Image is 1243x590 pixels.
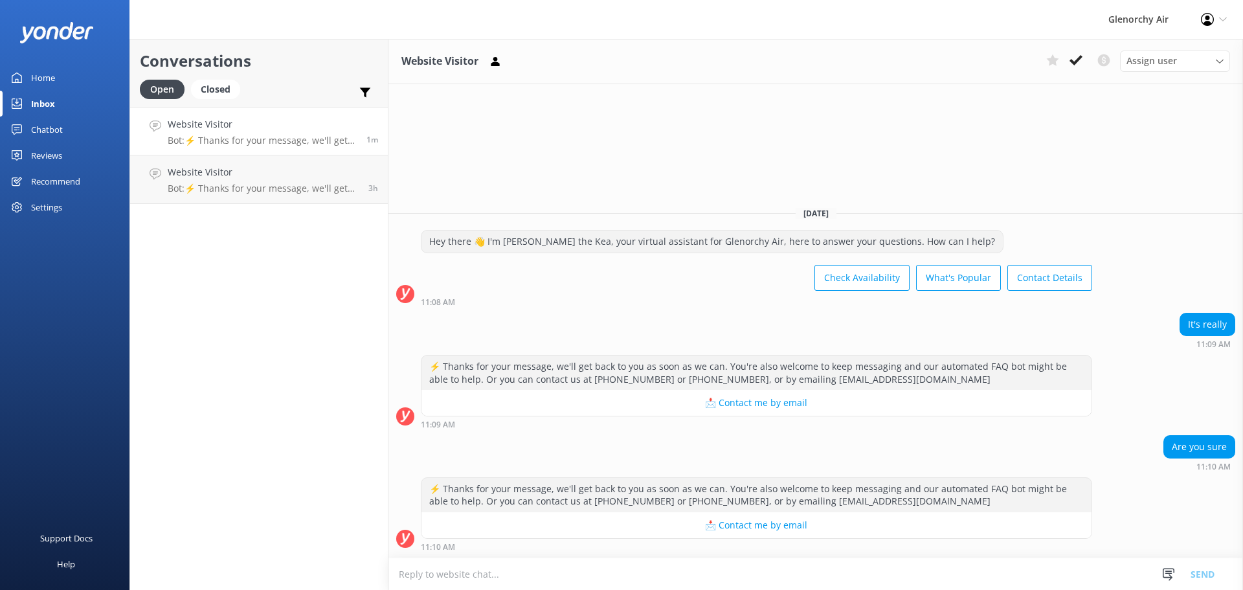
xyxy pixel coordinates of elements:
[57,551,75,577] div: Help
[191,80,240,99] div: Closed
[31,117,63,142] div: Chatbot
[1007,265,1092,291] button: Contact Details
[368,183,378,194] span: Oct 02 2025 08:07am (UTC +13:00) Pacific/Auckland
[31,91,55,117] div: Inbox
[421,420,1092,429] div: Oct 02 2025 11:09am (UTC +13:00) Pacific/Auckland
[421,356,1092,390] div: ⚡ Thanks for your message, we'll get back to you as soon as we can. You're also welcome to keep m...
[140,80,185,99] div: Open
[40,525,93,551] div: Support Docs
[1164,436,1235,458] div: Are you sure
[1120,51,1230,71] div: Assign User
[191,82,247,96] a: Closed
[1126,54,1177,68] span: Assign user
[1180,339,1235,348] div: Oct 02 2025 11:09am (UTC +13:00) Pacific/Auckland
[31,168,80,194] div: Recommend
[168,183,359,194] p: Bot: ⚡ Thanks for your message, we'll get back to you as soon as we can. You're also welcome to k...
[366,134,378,145] span: Oct 02 2025 11:10am (UTC +13:00) Pacific/Auckland
[1180,313,1235,335] div: It's really
[1163,462,1235,471] div: Oct 02 2025 11:10am (UTC +13:00) Pacific/Auckland
[1196,463,1231,471] strong: 11:10 AM
[421,478,1092,512] div: ⚡ Thanks for your message, we'll get back to you as soon as we can. You're also welcome to keep m...
[421,512,1092,538] button: 📩 Contact me by email
[140,49,378,73] h2: Conversations
[401,53,478,70] h3: Website Visitor
[796,208,836,219] span: [DATE]
[140,82,191,96] a: Open
[421,297,1092,306] div: Oct 02 2025 11:08am (UTC +13:00) Pacific/Auckland
[421,421,455,429] strong: 11:09 AM
[421,299,455,306] strong: 11:08 AM
[168,165,359,179] h4: Website Visitor
[421,231,1003,253] div: Hey there 👋 I'm [PERSON_NAME] the Kea, your virtual assistant for Glenorchy Air, here to answer y...
[31,65,55,91] div: Home
[814,265,910,291] button: Check Availability
[1196,341,1231,348] strong: 11:09 AM
[168,117,357,131] h4: Website Visitor
[421,390,1092,416] button: 📩 Contact me by email
[19,22,94,43] img: yonder-white-logo.png
[421,543,455,551] strong: 11:10 AM
[168,135,357,146] p: Bot: ⚡ Thanks for your message, we'll get back to you as soon as we can. You're also welcome to k...
[130,155,388,204] a: Website VisitorBot:⚡ Thanks for your message, we'll get back to you as soon as we can. You're als...
[916,265,1001,291] button: What's Popular
[31,194,62,220] div: Settings
[31,142,62,168] div: Reviews
[130,107,388,155] a: Website VisitorBot:⚡ Thanks for your message, we'll get back to you as soon as we can. You're als...
[421,542,1092,551] div: Oct 02 2025 11:10am (UTC +13:00) Pacific/Auckland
